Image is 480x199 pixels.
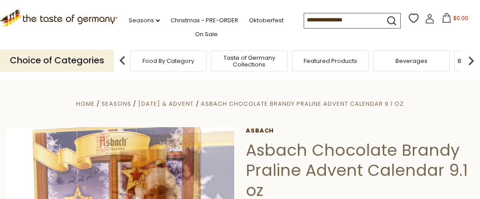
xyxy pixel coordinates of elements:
a: [DATE] & Advent [138,99,194,108]
a: Oktoberfest [249,16,284,25]
img: previous arrow [114,52,131,70]
a: Seasons [102,99,131,108]
a: Home [76,99,95,108]
a: Asbach [246,127,473,134]
a: Featured Products [304,58,357,64]
a: Asbach Chocolate Brandy Praline Advent Calendar 9.1 oz [201,99,404,108]
a: Taste of Germany Collections [214,54,285,68]
a: Christmas - PRE-ORDER [171,16,238,25]
span: $0.00 [453,14,468,22]
a: Beverages [395,58,427,64]
button: $0.00 [436,13,474,26]
a: On Sale [195,29,218,39]
img: next arrow [462,52,480,70]
a: Seasons [129,16,160,25]
a: Food By Category [142,58,194,64]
